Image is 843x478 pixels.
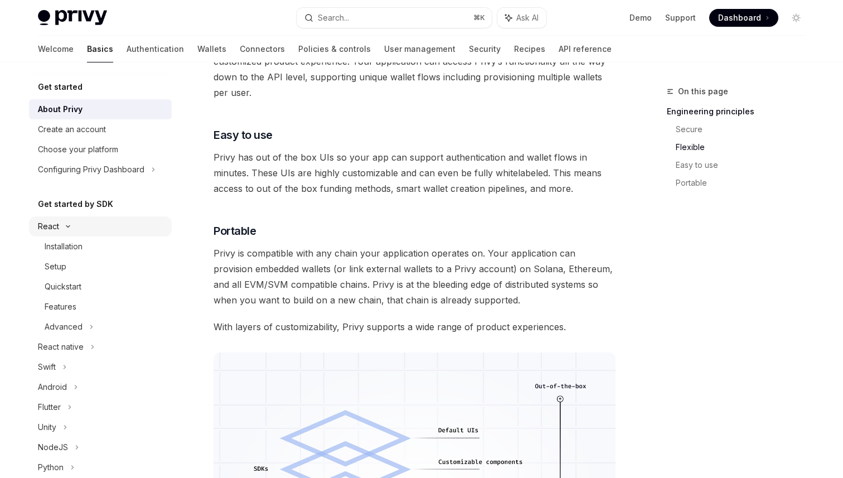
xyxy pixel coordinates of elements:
span: With layers of customizability, Privy supports a wide range of product experiences. [214,319,616,335]
span: Ask AI [516,12,539,23]
a: Installation [29,236,172,257]
a: Features [29,297,172,317]
div: Features [45,300,76,313]
div: NodeJS [38,441,68,454]
a: Choose your platform [29,139,172,160]
div: Create an account [38,123,106,136]
a: API reference [559,36,612,62]
a: Engineering principles [667,103,814,120]
a: Dashboard [709,9,778,27]
a: Secure [676,120,814,138]
span: On this page [678,85,728,98]
div: React [38,220,59,233]
a: Demo [629,12,652,23]
a: Flexible [676,138,814,156]
a: Connectors [240,36,285,62]
div: Advanced [45,320,83,334]
a: Policies & controls [298,36,371,62]
span: Easy to use [214,127,273,143]
div: Choose your platform [38,143,118,156]
a: Create an account [29,119,172,139]
div: React native [38,340,84,354]
div: Android [38,380,67,394]
button: Ask AI [497,8,546,28]
button: Search...⌘K [297,8,492,28]
h5: Get started by SDK [38,197,113,211]
div: Quickstart [45,280,81,293]
div: Setup [45,260,66,273]
a: Support [665,12,696,23]
div: Unity [38,421,56,434]
a: Portable [676,174,814,192]
span: Privy gives your application low level access to users and their wallets to support a fully custo... [214,38,616,100]
span: Privy is compatible with any chain your application operates on. Your application can provision e... [214,245,616,308]
a: Wallets [197,36,226,62]
a: Basics [87,36,113,62]
button: Toggle dark mode [787,9,805,27]
a: Quickstart [29,277,172,297]
div: About Privy [38,103,83,116]
a: About Privy [29,99,172,119]
div: Swift [38,360,56,374]
div: Python [38,461,64,474]
span: ⌘ K [473,13,485,22]
span: Privy has out of the box UIs so your app can support authentication and wallet flows in minutes. ... [214,149,616,196]
a: Authentication [127,36,184,62]
a: Welcome [38,36,74,62]
div: Flutter [38,400,61,414]
a: Easy to use [676,156,814,174]
img: light logo [38,10,107,26]
h5: Get started [38,80,83,94]
div: Configuring Privy Dashboard [38,163,144,176]
span: Dashboard [718,12,761,23]
a: Recipes [514,36,545,62]
a: User management [384,36,456,62]
a: Security [469,36,501,62]
div: Installation [45,240,83,253]
a: Setup [29,257,172,277]
span: Portable [214,223,256,239]
div: Search... [318,11,349,25]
